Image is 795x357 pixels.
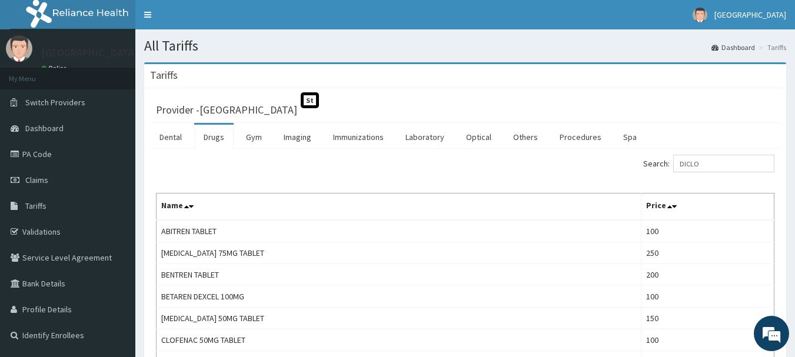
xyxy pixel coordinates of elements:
span: Tariffs [25,201,46,211]
td: BENTREN TABLET [157,264,641,286]
td: [MEDICAL_DATA] 75MG TABLET [157,242,641,264]
a: Dental [150,125,191,149]
p: [GEOGRAPHIC_DATA] [41,48,138,58]
th: Price [641,193,774,221]
a: Dashboard [711,42,755,52]
a: Gym [237,125,271,149]
td: 150 [641,308,774,329]
td: 100 [641,220,774,242]
img: User Image [693,8,707,22]
td: 100 [641,329,774,351]
a: Immunizations [324,125,393,149]
td: 100 [641,286,774,308]
label: Search: [643,155,774,172]
th: Name [157,193,641,221]
a: Spa [614,125,646,149]
span: Dashboard [25,123,64,134]
span: [GEOGRAPHIC_DATA] [714,9,786,20]
td: ABITREN TABLET [157,220,641,242]
span: Switch Providers [25,97,85,108]
a: Drugs [194,125,234,149]
a: Imaging [274,125,321,149]
input: Search: [673,155,774,172]
td: BETAREN DEXCEL 100MG [157,286,641,308]
h3: Tariffs [150,70,178,81]
td: [MEDICAL_DATA] 50MG TABLET [157,308,641,329]
a: Procedures [550,125,611,149]
li: Tariffs [756,42,786,52]
td: CLOFENAC 50MG TABLET [157,329,641,351]
img: User Image [6,35,32,62]
h1: All Tariffs [144,38,786,54]
span: Claims [25,175,48,185]
a: Online [41,64,69,72]
h3: Provider - [GEOGRAPHIC_DATA] [156,105,297,115]
span: St [301,92,319,108]
a: Laboratory [396,125,454,149]
td: 250 [641,242,774,264]
a: Optical [457,125,501,149]
a: Others [504,125,547,149]
td: 200 [641,264,774,286]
